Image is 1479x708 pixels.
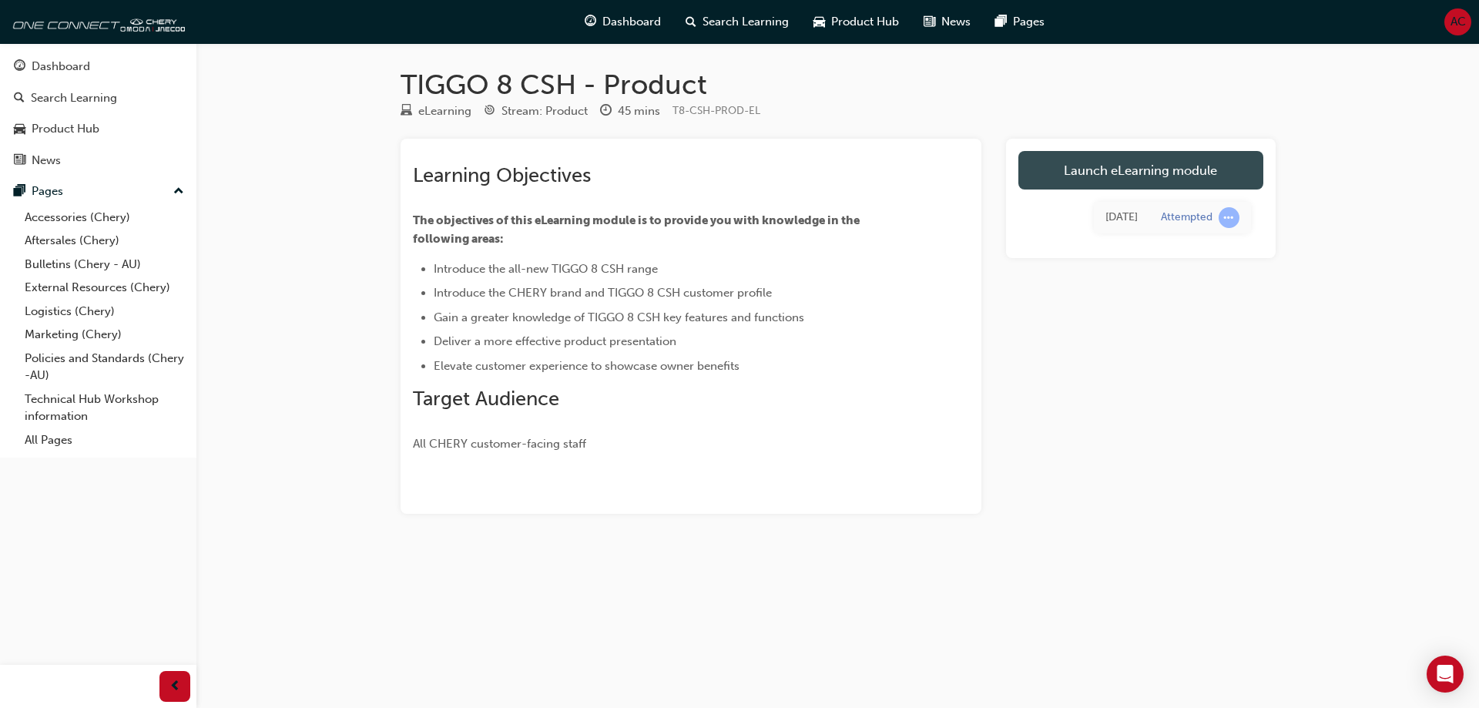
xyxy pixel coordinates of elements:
[6,52,190,81] a: Dashboard
[1219,207,1239,228] span: learningRecordVerb_ATTEMPT-icon
[434,286,772,300] span: Introduce the CHERY brand and TIGGO 8 CSH customer profile
[600,105,612,119] span: clock-icon
[413,387,559,411] span: Target Audience
[18,206,190,230] a: Accessories (Chery)
[831,13,899,31] span: Product Hub
[434,359,739,373] span: Elevate customer experience to showcase owner benefits
[501,102,588,120] div: Stream: Product
[618,102,660,120] div: 45 mins
[1105,209,1138,226] div: Thu Aug 21 2025 08:43:14 GMT+1000 (Australian Eastern Standard Time)
[401,68,1276,102] h1: TIGGO 8 CSH - Product
[31,89,117,107] div: Search Learning
[14,154,25,168] span: news-icon
[32,58,90,75] div: Dashboard
[434,334,676,348] span: Deliver a more effective product presentation
[434,310,804,324] span: Gain a greater knowledge of TIGGO 8 CSH key features and functions
[484,102,588,121] div: Stream
[14,60,25,74] span: guage-icon
[585,12,596,32] span: guage-icon
[14,185,25,199] span: pages-icon
[941,13,971,31] span: News
[418,102,471,120] div: eLearning
[813,12,825,32] span: car-icon
[703,13,789,31] span: Search Learning
[6,177,190,206] button: Pages
[32,152,61,169] div: News
[18,323,190,347] a: Marketing (Chery)
[18,388,190,428] a: Technical Hub Workshop information
[14,122,25,136] span: car-icon
[1450,13,1466,31] span: AC
[801,6,911,38] a: car-iconProduct Hub
[18,229,190,253] a: Aftersales (Chery)
[484,105,495,119] span: target-icon
[18,347,190,388] a: Policies and Standards (Chery -AU)
[32,183,63,200] div: Pages
[413,437,586,451] span: All CHERY customer-facing staff
[1444,8,1471,35] button: AC
[6,49,190,177] button: DashboardSearch LearningProduct HubNews
[8,6,185,37] img: oneconnect
[434,262,658,276] span: Introduce the all-new TIGGO 8 CSH range
[32,120,99,138] div: Product Hub
[1427,656,1464,693] div: Open Intercom Messenger
[401,105,412,119] span: learningResourceType_ELEARNING-icon
[1013,13,1045,31] span: Pages
[18,253,190,277] a: Bulletins (Chery - AU)
[413,213,862,246] span: The objectives of this eLearning module is to provide you with knowledge in the following areas:
[6,146,190,175] a: News
[169,677,181,696] span: prev-icon
[401,102,471,121] div: Type
[14,92,25,106] span: search-icon
[173,182,184,202] span: up-icon
[18,428,190,452] a: All Pages
[686,12,696,32] span: search-icon
[983,6,1057,38] a: pages-iconPages
[672,104,760,117] span: Learning resource code
[6,84,190,112] a: Search Learning
[1018,151,1263,190] a: Launch eLearning module
[18,300,190,324] a: Logistics (Chery)
[413,163,591,187] span: Learning Objectives
[600,102,660,121] div: Duration
[572,6,673,38] a: guage-iconDashboard
[995,12,1007,32] span: pages-icon
[924,12,935,32] span: news-icon
[1161,210,1212,225] div: Attempted
[18,276,190,300] a: External Resources (Chery)
[911,6,983,38] a: news-iconNews
[602,13,661,31] span: Dashboard
[6,115,190,143] a: Product Hub
[673,6,801,38] a: search-iconSearch Learning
